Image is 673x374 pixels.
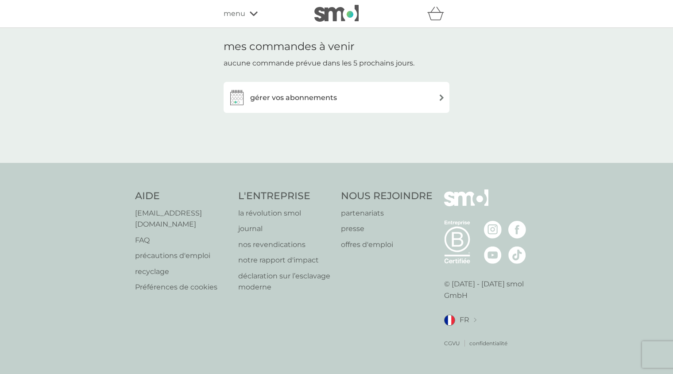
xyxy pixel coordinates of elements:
a: recyclage [135,266,229,278]
a: la révolution smol [238,208,333,219]
span: menu [224,8,245,19]
a: CGVU [444,339,460,347]
a: FAQ [135,235,229,246]
span: FR [460,314,469,326]
img: changer de pays [474,318,476,323]
a: offres d'emploi [341,239,433,251]
a: partenariats [341,208,433,219]
img: visitez la page Facebook de smol [508,221,526,239]
a: nos revendications [238,239,333,251]
a: Préférences de cookies [135,281,229,293]
img: FR drapeau [444,315,455,326]
a: notre rapport d'impact [238,254,333,266]
a: [EMAIL_ADDRESS][DOMAIN_NAME] [135,208,229,230]
h3: gérer vos abonnements [250,92,337,104]
p: © [DATE] - [DATE] smol GmbH [444,278,538,301]
h4: NOUS REJOINDRE [341,189,433,203]
a: précautions d'emploi [135,250,229,262]
div: panier [427,5,449,23]
img: smol [444,189,488,220]
h4: L'ENTREPRISE [238,189,333,203]
a: confidentialité [469,339,507,347]
p: aucune commande prévue dans les 5 prochains jours. [224,58,414,69]
img: visitez la page Instagram de smol [484,221,502,239]
h1: mes commandes à venir [224,40,355,53]
a: journal [238,223,333,235]
a: déclaration sur l’esclavage moderne [238,270,333,293]
a: presse [341,223,433,235]
img: flèche à droite [438,94,445,101]
img: visitez la page Youtube de smol [484,246,502,264]
h4: AIDE [135,189,229,203]
img: visitez la page TikTok de smol [508,246,526,264]
img: smol [314,5,359,22]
